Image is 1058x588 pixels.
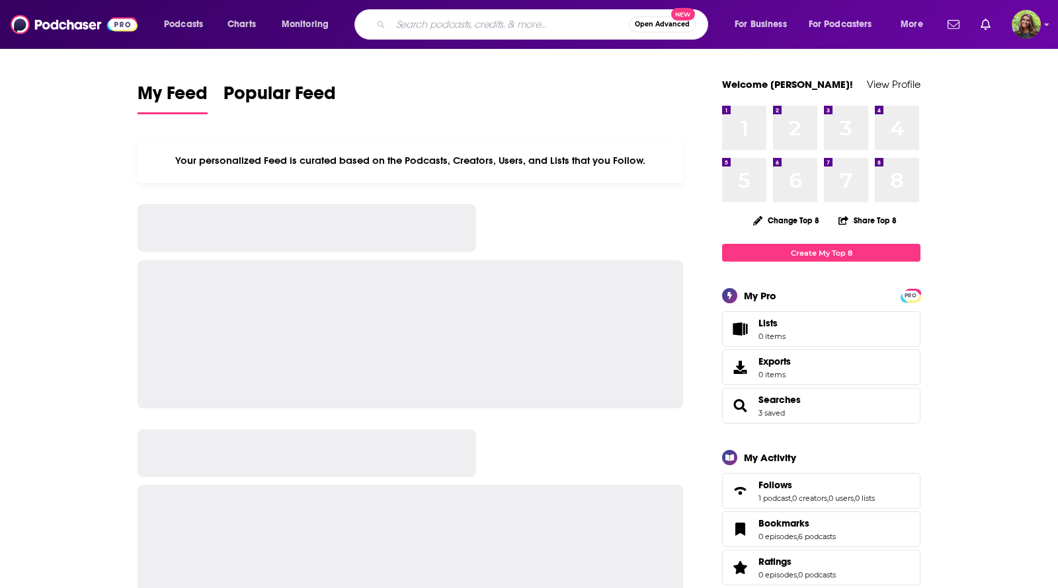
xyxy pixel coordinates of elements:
[11,12,138,37] img: Podchaser - Follow, Share and Rate Podcasts
[792,494,827,503] a: 0 creators
[272,14,346,35] button: open menu
[901,15,923,34] span: More
[975,13,996,36] a: Show notifications dropdown
[367,9,721,40] div: Search podcasts, credits, & more...
[800,14,891,35] button: open menu
[758,408,785,418] a: 3 saved
[1012,10,1041,39] button: Show profile menu
[224,82,336,112] span: Popular Feed
[798,532,836,541] a: 6 podcasts
[722,550,920,585] span: Ratings
[838,207,897,233] button: Share Top 8
[1012,10,1041,39] img: User Profile
[758,355,791,367] span: Exports
[758,332,786,341] span: 0 items
[391,14,629,35] input: Search podcasts, credits, & more...
[758,479,792,491] span: Follows
[727,320,753,338] span: Lists
[635,21,690,28] span: Open Advanced
[155,14,220,35] button: open menu
[727,520,753,538] a: Bookmarks
[722,244,920,262] a: Create My Top 8
[224,82,336,114] a: Popular Feed
[758,532,797,541] a: 0 episodes
[758,394,801,406] a: Searches
[903,290,918,300] a: PRO
[867,78,920,91] a: View Profile
[138,138,683,183] div: Your personalized Feed is curated based on the Podcasts, Creators, Users, and Lists that you Follow.
[722,388,920,423] span: Searches
[138,82,208,114] a: My Feed
[744,451,796,464] div: My Activity
[758,556,792,568] span: Ratings
[758,370,791,379] span: 0 items
[855,494,875,503] a: 0 lists
[282,15,329,34] span: Monitoring
[827,494,829,503] span: ,
[727,396,753,415] a: Searches
[138,82,208,112] span: My Feed
[227,15,256,34] span: Charts
[722,78,853,91] a: Welcome [PERSON_NAME]!
[744,289,776,302] div: My Pro
[758,556,836,568] a: Ratings
[722,349,920,385] a: Exports
[735,15,787,34] span: For Business
[722,473,920,509] span: Follows
[722,511,920,547] span: Bookmarks
[629,17,696,32] button: Open AdvancedNew
[758,317,786,329] span: Lists
[758,317,778,329] span: Lists
[829,494,854,503] a: 0 users
[891,14,940,35] button: open menu
[758,517,836,529] a: Bookmarks
[727,358,753,377] span: Exports
[727,558,753,577] a: Ratings
[797,532,798,541] span: ,
[671,8,695,20] span: New
[758,479,875,491] a: Follows
[809,15,872,34] span: For Podcasters
[219,14,264,35] a: Charts
[758,570,797,579] a: 0 episodes
[854,494,855,503] span: ,
[164,15,203,34] span: Podcasts
[797,570,798,579] span: ,
[722,311,920,347] a: Lists
[727,482,753,500] a: Follows
[725,14,803,35] button: open menu
[758,517,809,529] span: Bookmarks
[745,212,827,229] button: Change Top 8
[791,494,792,503] span: ,
[942,13,965,36] a: Show notifications dropdown
[1012,10,1041,39] span: Logged in as reagan34226
[798,570,836,579] a: 0 podcasts
[758,494,791,503] a: 1 podcast
[903,291,918,301] span: PRO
